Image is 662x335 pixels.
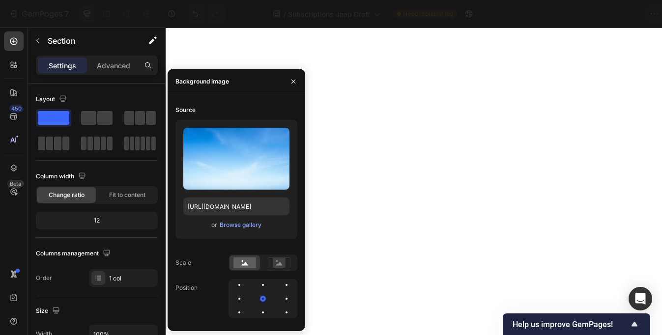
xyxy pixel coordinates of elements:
div: Open Intercom Messenger [629,287,652,310]
span: Fit to content [109,191,145,199]
div: Column width [36,170,88,183]
div: Publish [605,9,630,19]
button: 7 [4,4,73,24]
div: Columns management [36,247,113,260]
span: Save [569,10,585,18]
div: Layout [36,93,69,106]
button: Publish [597,4,638,24]
span: Need republishing [403,9,453,18]
div: Background image [175,77,229,86]
div: 450 [9,105,24,112]
img: preview-image [183,128,289,190]
span: Help us improve GemPages! [513,320,629,329]
p: 7 [64,8,69,20]
div: Undo/Redo [185,4,225,24]
button: Browse gallery [219,220,262,230]
div: 1 col [109,274,155,283]
button: Save [560,4,593,24]
p: Advanced [97,60,130,71]
div: 12 [38,214,156,227]
div: Order [36,274,52,282]
p: Settings [49,60,76,71]
div: Browse gallery [220,221,261,229]
p: Section [48,35,128,47]
div: Position [175,283,198,292]
span: or [211,219,217,231]
button: Show survey - Help us improve GemPages! [513,318,640,330]
iframe: Design area [166,28,662,335]
div: Beta [7,180,24,188]
div: Scale [175,258,191,267]
span: / [284,9,286,19]
span: Change ratio [49,191,85,199]
span: Subscriptions Jaap Draft [288,9,370,19]
input: https://example.com/image.jpg [183,197,289,215]
div: Source [175,106,196,114]
div: Size [36,305,62,318]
